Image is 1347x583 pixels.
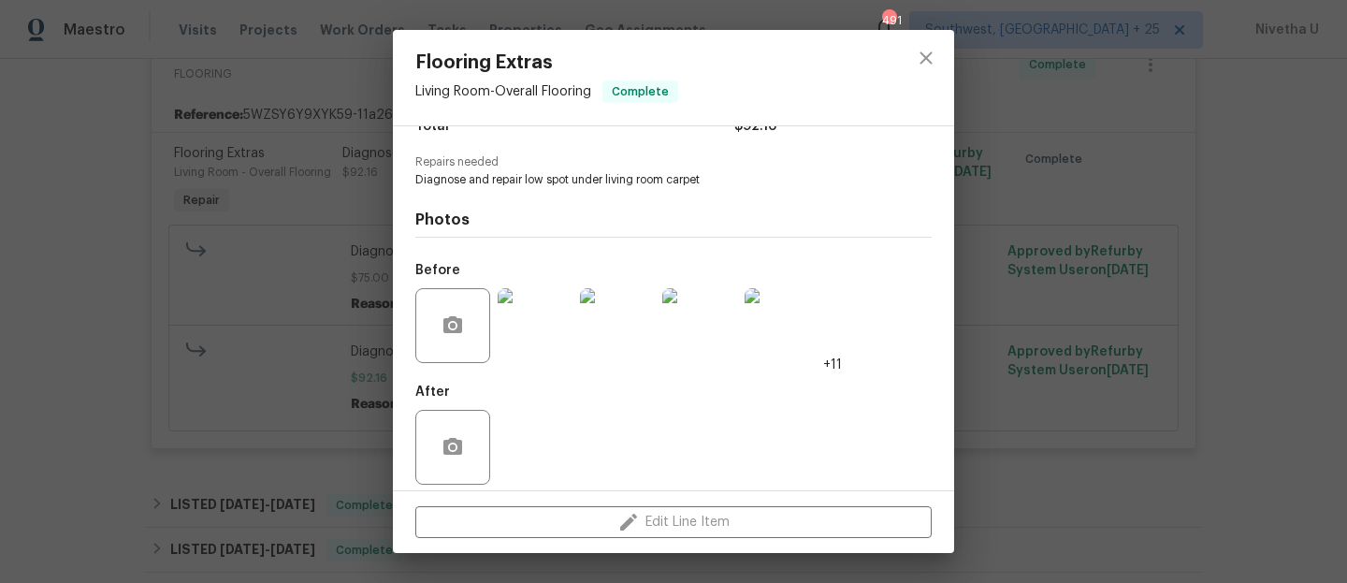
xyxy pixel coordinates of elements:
span: Diagnose and repair low spot under living room carpet [415,172,880,188]
span: $92.16 [734,113,776,140]
h5: Before [415,264,460,277]
h5: After [415,386,450,399]
button: close [904,36,949,80]
span: Total [415,113,449,140]
div: 491 [882,11,895,30]
span: Repairs needed [415,156,932,168]
span: +11 [823,356,842,374]
span: Living Room - Overall Flooring [415,85,591,98]
span: Complete [604,82,676,101]
span: Flooring Extras [415,52,678,73]
h4: Photos [415,211,932,229]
